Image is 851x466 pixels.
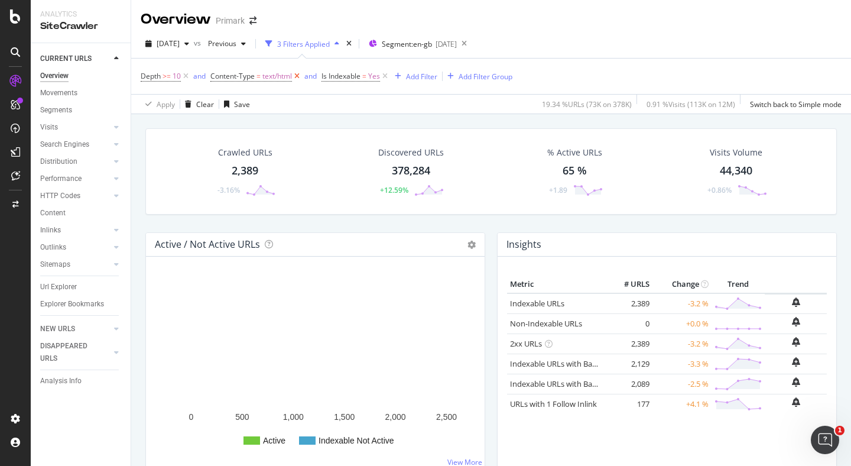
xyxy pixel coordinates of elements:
a: Movements [40,87,122,99]
i: Options [467,241,476,249]
div: % Active URLs [547,147,602,158]
text: 1,500 [334,412,355,422]
div: Primark [216,15,245,27]
div: -3.16% [217,185,240,195]
button: Add Filter Group [443,69,512,83]
div: arrow-right-arrow-left [249,17,256,25]
div: and [304,71,317,81]
span: 10 [173,68,181,85]
a: Search Engines [40,138,111,151]
div: Segments [40,104,72,117]
div: 378,284 [392,163,430,179]
div: Performance [40,173,82,185]
iframe: Intercom live chat [811,426,839,454]
span: 1 [835,426,844,435]
div: 3 Filters Applied [277,39,330,49]
span: Content-Type [210,71,255,81]
text: 0 [189,412,194,422]
a: Indexable URLs [510,298,564,309]
text: 2,000 [385,412,406,422]
a: Url Explorer [40,281,122,293]
a: Content [40,207,122,219]
button: Add Filter [390,69,437,83]
div: +1.89 [549,185,567,195]
a: Sitemaps [40,258,111,271]
div: Add Filter Group [459,72,512,82]
th: Trend [712,276,765,293]
td: 2,089 [605,374,652,394]
div: 0.91 % Visits ( 113K on 12M ) [647,99,735,109]
a: Indexable URLs with Bad Description [510,378,639,389]
div: Overview [40,70,69,82]
div: bell-plus [792,397,800,407]
td: +4.1 % [652,394,712,414]
div: Crawled URLs [218,147,272,158]
td: 177 [605,394,652,414]
div: Sitemaps [40,258,70,271]
a: Distribution [40,156,111,168]
div: Visits Volume [710,147,762,158]
div: Inlinks [40,224,61,237]
a: Outlinks [40,241,111,254]
button: and [193,70,206,82]
span: Depth [141,71,161,81]
div: bell-plus [792,357,800,367]
th: # URLS [605,276,652,293]
text: Indexable Not Active [319,436,394,445]
div: Add Filter [406,72,437,82]
div: Analysis Info [40,375,82,387]
div: Visits [40,121,58,134]
a: Non-Indexable URLs [510,318,582,329]
svg: A chart. [155,276,475,460]
a: CURRENT URLS [40,53,111,65]
div: CURRENT URLS [40,53,92,65]
button: Clear [180,95,214,114]
div: +12.59% [380,185,408,195]
div: Clear [196,99,214,109]
span: Segment: en-gb [382,39,432,49]
span: Is Indexable [321,71,360,81]
a: Segments [40,104,122,117]
div: +0.86% [707,185,732,195]
td: +0.0 % [652,313,712,334]
button: Save [219,95,250,114]
div: Url Explorer [40,281,77,293]
button: Apply [141,95,175,114]
div: 44,340 [720,163,752,179]
div: DISAPPEARED URLS [40,340,100,365]
div: Analytics [40,9,121,20]
span: 2025 Sep. 28th [157,38,180,48]
button: Switch back to Simple mode [745,95,842,114]
div: bell-plus [792,297,800,307]
span: Previous [203,38,236,48]
div: HTTP Codes [40,190,80,202]
span: vs [194,38,203,48]
td: -3.2 % [652,334,712,354]
div: and [193,71,206,81]
button: [DATE] [141,34,194,53]
a: Visits [40,121,111,134]
td: -2.5 % [652,374,712,394]
td: 0 [605,313,652,334]
div: Overview [141,9,211,30]
a: Overview [40,70,122,82]
text: Active [263,436,285,445]
div: 19.34 % URLs ( 73K on 378K ) [542,99,632,109]
text: 1,000 [283,412,304,422]
span: text/html [262,68,292,85]
div: bell-plus [792,337,800,347]
h4: Active / Not Active URLs [155,237,260,253]
a: 2xx URLs [510,338,542,349]
button: Previous [203,34,251,53]
div: SiteCrawler [40,20,121,33]
a: Indexable URLs with Bad H1 [510,358,609,369]
a: DISAPPEARED URLS [40,340,111,365]
td: 2,389 [605,334,652,354]
div: 65 % [563,163,587,179]
div: Switch back to Simple mode [750,99,842,109]
a: Performance [40,173,111,185]
div: Search Engines [40,138,89,151]
div: times [344,38,354,50]
text: 500 [235,412,249,422]
a: HTTP Codes [40,190,111,202]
